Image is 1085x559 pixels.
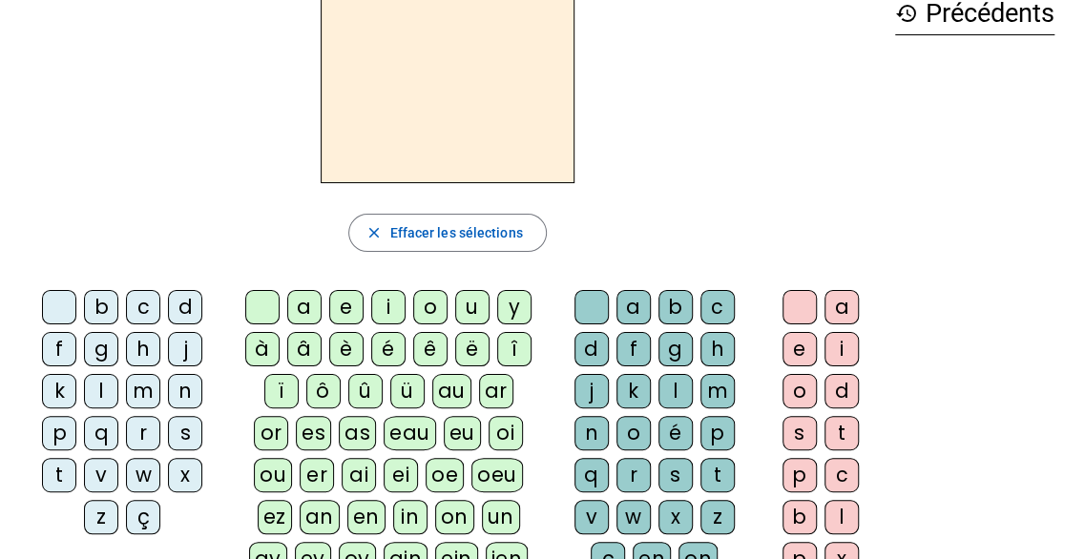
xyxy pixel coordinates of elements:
[168,332,202,366] div: j
[258,500,292,534] div: ez
[824,500,859,534] div: l
[84,332,118,366] div: g
[700,416,735,450] div: p
[426,458,464,492] div: oe
[700,332,735,366] div: h
[616,500,651,534] div: w
[126,374,160,408] div: m
[287,290,322,324] div: a
[782,374,817,408] div: o
[42,332,76,366] div: f
[700,290,735,324] div: c
[126,332,160,366] div: h
[168,290,202,324] div: d
[84,458,118,492] div: v
[264,374,299,408] div: ï
[347,500,386,534] div: en
[616,290,651,324] div: a
[371,290,406,324] div: i
[479,374,513,408] div: ar
[126,290,160,324] div: c
[296,416,331,450] div: es
[42,458,76,492] div: t
[432,374,471,408] div: au
[455,290,490,324] div: u
[245,332,280,366] div: à
[42,416,76,450] div: p
[824,458,859,492] div: c
[616,332,651,366] div: f
[84,500,118,534] div: z
[342,458,376,492] div: ai
[700,500,735,534] div: z
[254,458,292,492] div: ou
[168,458,202,492] div: x
[365,224,382,241] mat-icon: close
[371,332,406,366] div: é
[329,332,364,366] div: è
[84,416,118,450] div: q
[306,374,341,408] div: ô
[574,416,609,450] div: n
[616,416,651,450] div: o
[824,290,859,324] div: a
[824,416,859,450] div: t
[84,374,118,408] div: l
[126,416,160,450] div: r
[455,332,490,366] div: ë
[616,458,651,492] div: r
[300,458,334,492] div: er
[658,458,693,492] div: s
[348,374,383,408] div: û
[384,416,436,450] div: eau
[824,374,859,408] div: d
[658,290,693,324] div: b
[435,500,474,534] div: on
[168,374,202,408] div: n
[384,458,418,492] div: ei
[329,290,364,324] div: e
[782,458,817,492] div: p
[782,332,817,366] div: e
[84,290,118,324] div: b
[574,332,609,366] div: d
[300,500,340,534] div: an
[287,332,322,366] div: â
[126,500,160,534] div: ç
[700,458,735,492] div: t
[390,374,425,408] div: ü
[782,500,817,534] div: b
[471,458,523,492] div: oeu
[782,416,817,450] div: s
[42,374,76,408] div: k
[616,374,651,408] div: k
[895,2,918,25] mat-icon: history
[348,214,546,252] button: Effacer les sélections
[497,332,532,366] div: î
[700,374,735,408] div: m
[489,416,523,450] div: oi
[413,332,448,366] div: ê
[339,416,376,450] div: as
[413,290,448,324] div: o
[574,374,609,408] div: j
[444,416,481,450] div: eu
[254,416,288,450] div: or
[574,500,609,534] div: v
[168,416,202,450] div: s
[658,332,693,366] div: g
[393,500,428,534] div: in
[574,458,609,492] div: q
[658,416,693,450] div: é
[658,374,693,408] div: l
[126,458,160,492] div: w
[824,332,859,366] div: i
[658,500,693,534] div: x
[482,500,520,534] div: un
[389,221,522,244] span: Effacer les sélections
[497,290,532,324] div: y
